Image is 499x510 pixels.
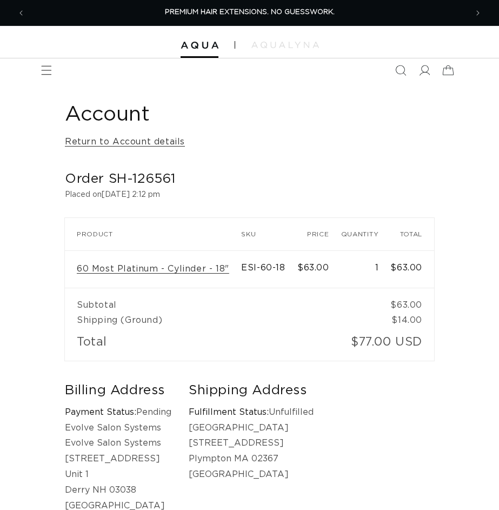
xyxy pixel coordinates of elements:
th: SKU [241,218,297,250]
button: Next announcement [466,1,490,25]
a: Return to Account details [65,134,185,150]
td: ESI-60-18 [241,250,297,288]
span: $63.00 [297,263,329,272]
p: Pending [65,405,171,420]
th: Product [65,218,241,250]
h2: Billing Address [65,382,171,399]
td: 1 [341,250,391,288]
td: $63.00 [390,250,434,288]
h2: Shipping Address [189,382,314,399]
span: PREMIUM HAIR EXTENSIONS. NO GUESSWORK. [165,9,335,16]
th: Quantity [341,218,391,250]
h1: Account [65,102,434,128]
th: Price [297,218,341,250]
p: Unfulfilled [189,405,314,420]
img: Aqua Hair Extensions [181,42,218,49]
a: 60 Most Platinum - Cylinder - 18" [77,263,229,275]
time: [DATE] 2:12 pm [102,191,160,198]
button: Previous announcement [9,1,33,25]
td: Total [65,328,341,361]
img: aqualyna.com [251,42,319,48]
strong: Fulfillment Status: [189,408,269,416]
td: $63.00 [390,288,434,313]
td: $14.00 [390,313,434,328]
th: Total [390,218,434,250]
summary: Search [389,58,412,82]
td: Subtotal [65,288,390,313]
td: Shipping (Ground) [65,313,390,328]
p: Placed on [65,188,434,202]
summary: Menu [35,58,58,82]
h2: Order SH-126561 [65,171,434,188]
p: [GEOGRAPHIC_DATA] [STREET_ADDRESS] Plympton MA 02367 [GEOGRAPHIC_DATA] [189,420,314,482]
strong: Payment Status: [65,408,136,416]
td: $77.00 USD [341,328,434,361]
